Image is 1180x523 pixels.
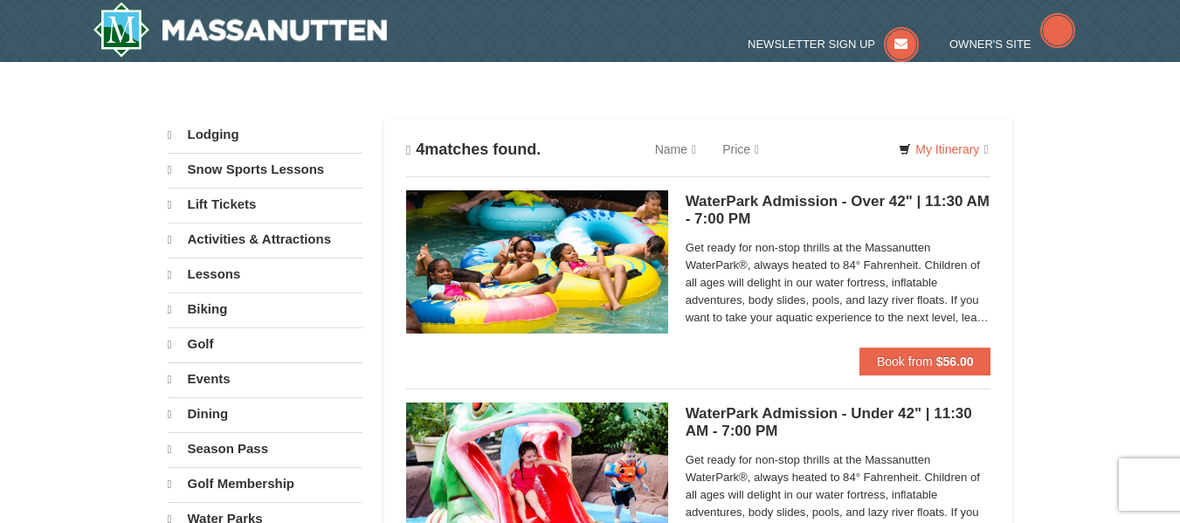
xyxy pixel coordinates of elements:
[168,362,362,396] a: Events
[949,38,1075,51] a: Owner's Site
[93,2,388,58] img: Massanutten Resort Logo
[748,38,919,51] a: Newsletter Sign Up
[168,258,362,291] a: Lessons
[686,405,991,440] h5: WaterPark Admission - Under 42" | 11:30 AM - 7:00 PM
[642,132,709,167] a: Name
[168,467,362,500] a: Golf Membership
[168,397,362,430] a: Dining
[406,190,668,334] img: 6619917-1560-394ba125.jpg
[859,348,991,375] button: Book from $56.00
[709,132,772,167] a: Price
[686,239,991,327] span: Get ready for non-stop thrills at the Massanutten WaterPark®, always heated to 84° Fahrenheit. Ch...
[93,2,388,58] a: Massanutten Resort
[168,153,362,186] a: Snow Sports Lessons
[686,193,991,228] h5: WaterPark Admission - Over 42" | 11:30 AM - 7:00 PM
[168,432,362,465] a: Season Pass
[168,119,362,151] a: Lodging
[748,38,875,51] span: Newsletter Sign Up
[877,354,933,368] span: Book from
[949,38,1032,51] span: Owner's Site
[887,136,999,162] a: My Itinerary
[168,327,362,361] a: Golf
[168,188,362,221] a: Lift Tickets
[168,223,362,256] a: Activities & Attractions
[168,292,362,326] a: Biking
[936,354,974,368] strong: $56.00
